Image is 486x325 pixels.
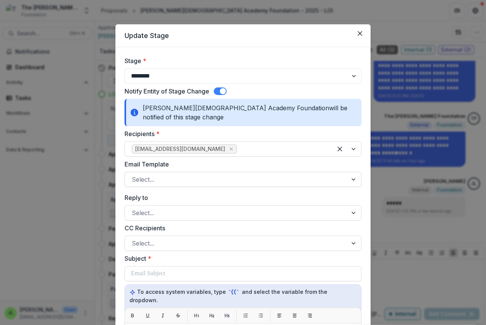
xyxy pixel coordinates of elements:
button: Align center [289,309,301,322]
label: Stage [125,56,357,65]
p: To access system variables, type and select the variable from the dropdown. [129,288,357,304]
button: Strikethrough [172,309,184,322]
div: Remove development@graceva.org [227,145,235,153]
label: Subject [125,254,357,263]
button: List [255,309,267,322]
div: [PERSON_NAME][DEMOGRAPHIC_DATA] Academy Foundation will be notified of this stage change [125,99,361,126]
button: Bold [126,309,139,322]
div: Clear selected options [334,143,346,155]
button: List [240,309,252,322]
label: Notify Entity of Stage Change [125,87,209,96]
header: Update Stage [115,24,371,47]
button: Underline [142,309,154,322]
button: Align right [304,309,316,322]
label: CC Recipients [125,224,357,233]
button: H1 [191,309,203,322]
label: Reply to [125,193,357,202]
button: Align left [273,309,286,322]
button: Close [354,27,366,40]
span: [EMAIL_ADDRESS][DOMAIN_NAME] [135,146,225,152]
button: H2 [206,309,218,322]
code: `{{` [227,288,240,296]
label: Recipients [125,129,357,138]
label: Email Template [125,160,357,169]
button: Italic [157,309,169,322]
button: H3 [221,309,233,322]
